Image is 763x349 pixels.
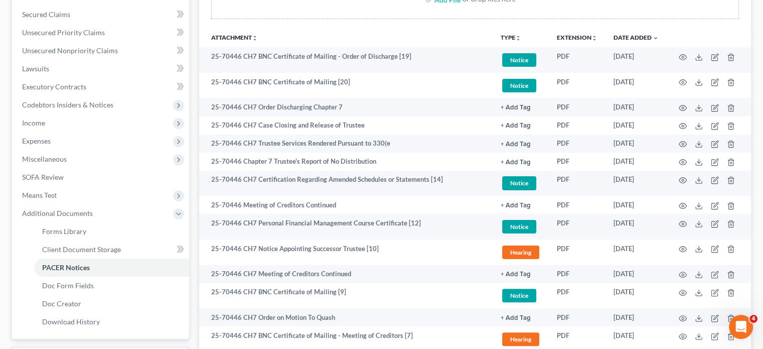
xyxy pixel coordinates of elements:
[501,315,531,321] button: + Add Tag
[42,263,90,272] span: PACER Notices
[34,313,189,331] a: Download History
[729,315,753,339] iframe: Intercom live chat
[34,222,189,241] a: Forms Library
[22,191,57,199] span: Means Test
[22,28,105,37] span: Unsecured Priority Claims
[501,159,531,166] button: + Add Tag
[22,155,67,163] span: Miscellaneous
[501,141,531,148] button: + Add Tag
[34,259,189,277] a: PACER Notices
[22,100,113,109] span: Codebtors Insiders & Notices
[502,289,536,302] span: Notice
[605,283,667,309] td: [DATE]
[42,299,81,308] span: Doc Creator
[653,35,659,41] i: expand_more
[549,171,605,196] td: PDF
[605,196,667,214] td: [DATE]
[501,102,541,112] a: + Add Tag
[557,34,597,41] a: Extensionunfold_more
[591,35,597,41] i: unfold_more
[14,78,189,96] a: Executory Contracts
[501,271,531,278] button: + Add Tag
[501,244,541,261] a: Hearing
[549,98,605,116] td: PDF
[22,173,64,181] span: SOFA Review
[211,34,258,41] a: Attachmentunfold_more
[252,35,258,41] i: unfold_more
[501,313,541,322] a: + Add Tag
[501,269,541,279] a: + Add Tag
[501,175,541,191] a: Notice
[605,153,667,171] td: [DATE]
[14,6,189,24] a: Secured Claims
[549,265,605,283] td: PDF
[14,24,189,42] a: Unsecured Priority Claims
[22,64,49,73] span: Lawsuits
[42,281,94,290] span: Doc Form Fields
[34,295,189,313] a: Doc Creator
[549,308,605,326] td: PDF
[605,47,667,73] td: [DATE]
[549,117,605,135] td: PDF
[605,265,667,283] td: [DATE]
[22,10,70,19] span: Secured Claims
[22,46,118,55] span: Unsecured Nonpriority Claims
[199,214,493,240] td: 25-70446 CH7 Personal Financial Management Course Certificate [12]
[501,287,541,304] a: Notice
[501,202,531,209] button: + Add Tag
[549,196,605,214] td: PDF
[501,77,541,94] a: Notice
[199,196,493,214] td: 25-70446 Meeting of Creditors Continued
[501,104,531,111] button: + Add Tag
[199,308,493,326] td: 25-70446 CH7 Order on Motion To Quash
[22,119,45,127] span: Income
[14,168,189,186] a: SOFA Review
[22,209,93,217] span: Additional Documents
[34,277,189,295] a: Doc Form Fields
[502,246,539,259] span: Hearing
[502,332,539,346] span: Hearing
[501,218,541,235] a: Notice
[501,200,541,210] a: + Add Tag
[614,34,659,41] a: Date Added expand_more
[502,53,536,67] span: Notice
[501,123,531,129] button: + Add Tag
[605,171,667,196] td: [DATE]
[42,227,86,236] span: Forms Library
[749,315,757,323] span: 4
[501,157,541,166] a: + Add Tag
[502,220,536,234] span: Notice
[549,240,605,265] td: PDF
[549,214,605,240] td: PDF
[199,135,493,153] td: 25-70446 CH7 Trustee Services Rendered Pursuant to 330(e
[501,139,541,148] a: + Add Tag
[605,240,667,265] td: [DATE]
[549,283,605,309] td: PDF
[42,245,121,254] span: Client Document Storage
[549,153,605,171] td: PDF
[22,137,51,145] span: Expenses
[515,35,521,41] i: unfold_more
[199,47,493,73] td: 25-70446 CH7 BNC Certificate of Mailing - Order of Discharge [19]
[502,176,536,190] span: Notice
[199,117,493,135] td: 25-70446 CH7 Case Closing and Release of Trustee
[549,47,605,73] td: PDF
[605,308,667,326] td: [DATE]
[501,331,541,347] a: Hearing
[501,35,521,41] button: TYPEunfold_more
[22,82,86,91] span: Executory Contracts
[199,240,493,265] td: 25-70446 CH7 Notice Appointing Successor Trustee [10]
[549,135,605,153] td: PDF
[605,73,667,98] td: [DATE]
[34,241,189,259] a: Client Document Storage
[14,42,189,60] a: Unsecured Nonpriority Claims
[199,265,493,283] td: 25-70446 CH7 Meeting of Creditors Continued
[605,98,667,116] td: [DATE]
[199,171,493,196] td: 25-70446 CH7 Certification Regarding Amended Schedules or Statements [14]
[501,121,541,130] a: + Add Tag
[605,214,667,240] td: [DATE]
[199,98,493,116] td: 25-70446 CH7 Order Discharging Chapter 7
[14,60,189,78] a: Lawsuits
[199,73,493,98] td: 25-70446 CH7 BNC Certificate of Mailing [20]
[502,79,536,92] span: Notice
